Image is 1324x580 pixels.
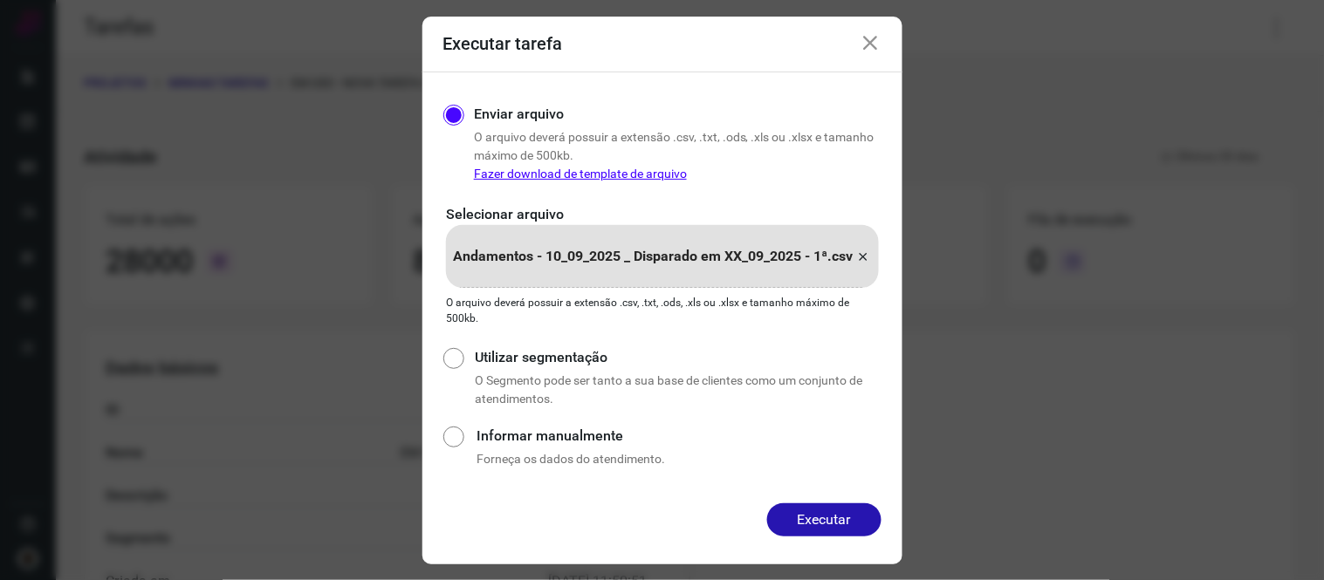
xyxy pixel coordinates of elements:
p: O Segmento pode ser tanto a sua base de clientes como um conjunto de atendimentos. [475,372,881,408]
button: Executar [767,503,882,536]
label: Informar manualmente [477,426,881,447]
a: Fazer download de template de arquivo [474,167,687,181]
p: Selecionar arquivo [447,204,878,225]
label: Utilizar segmentação [475,347,881,368]
h3: Executar tarefa [443,33,563,54]
p: O arquivo deverá possuir a extensão .csv, .txt, .ods, .xls ou .xlsx e tamanho máximo de 500kb. [474,128,882,183]
p: Andamentos - 10_09_2025 _ Disparado em XX_09_2025 - 1ª.csv [453,246,853,267]
label: Enviar arquivo [474,104,564,125]
p: Forneça os dados do atendimento. [477,450,881,468]
p: O arquivo deverá possuir a extensão .csv, .txt, .ods, .xls ou .xlsx e tamanho máximo de 500kb. [447,295,878,326]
